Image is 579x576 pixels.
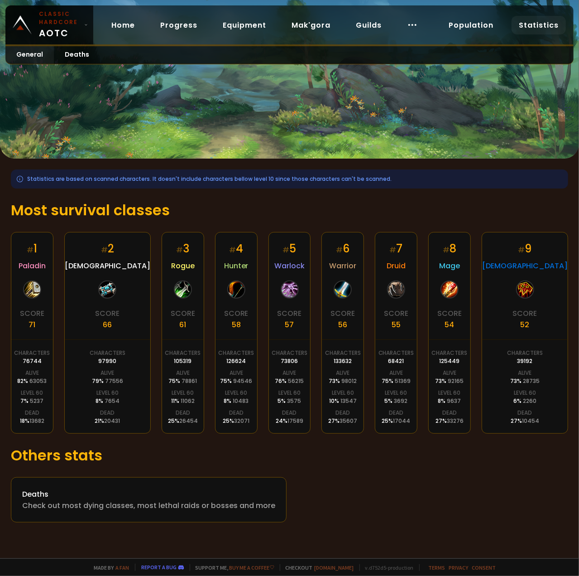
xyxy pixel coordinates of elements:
div: Characters [165,349,201,357]
div: 21 % [95,417,120,425]
span: Support me, [190,564,274,571]
div: Characters [14,349,50,357]
div: 5 [283,241,297,257]
span: Hunter [224,260,249,271]
div: 10 % [329,397,357,405]
a: Classic HardcoreAOTC [5,5,93,44]
div: Score [95,308,120,319]
div: 9 [518,241,532,257]
span: Paladin [19,260,46,271]
div: 76744 [23,357,42,365]
div: Level 60 [225,389,247,397]
div: 6 [336,241,349,257]
div: Deaths [22,489,275,500]
small: # [101,245,108,255]
div: 61 [179,319,186,330]
div: Dead [282,409,297,417]
div: 71 [29,319,35,330]
a: Consent [472,564,496,571]
span: Rogue [171,260,195,271]
span: AOTC [39,10,81,40]
div: Alive [389,369,403,377]
div: Alive [176,369,190,377]
div: Dead [100,409,115,417]
div: Score [330,308,355,319]
div: Characters [90,349,125,357]
div: Characters [325,349,361,357]
div: 5 % [278,397,301,405]
a: Guilds [349,16,389,34]
span: 11062 [181,397,195,405]
span: 10483 [233,397,249,405]
div: 18 % [20,417,44,425]
div: Alive [283,369,297,377]
small: Classic Hardcore [39,10,81,26]
div: 8 % [96,397,120,405]
div: Score [278,308,302,319]
a: Report a bug [142,564,177,571]
div: Characters [218,349,254,357]
div: Level 60 [385,389,407,397]
div: Score [20,308,44,319]
span: 3575 [287,397,301,405]
small: # [229,245,236,255]
div: Level 60 [332,389,354,397]
div: 73 % [435,377,464,385]
a: Privacy [449,564,469,571]
small: # [336,245,343,255]
div: 25 % [168,417,198,425]
div: 79 % [92,377,123,385]
div: 97990 [98,357,116,365]
span: 94546 [233,377,252,385]
span: 51369 [395,377,411,385]
span: 10454 [522,417,539,425]
span: 92165 [448,377,464,385]
div: Alive [518,369,532,377]
span: Mage [439,260,460,271]
span: 63053 [29,377,47,385]
a: General [5,46,54,64]
div: 75 % [220,377,252,385]
span: 17589 [287,417,303,425]
div: 75 % [382,377,411,385]
div: 66 [103,319,112,330]
span: 20431 [104,417,120,425]
span: 33276 [447,417,464,425]
div: 2 [101,241,114,257]
div: Level 60 [21,389,43,397]
div: Score [171,308,195,319]
a: Statistics [512,16,566,34]
span: 28735 [523,377,540,385]
span: 32071 [234,417,249,425]
small: # [283,245,290,255]
h1: Others stats [11,445,568,466]
span: v. d752d5 - production [359,564,414,571]
a: DeathsCheck out most dying classes, most lethal raids or bosses and more [11,477,287,523]
div: 82 % [17,377,47,385]
span: 56215 [288,377,304,385]
span: 78861 [182,377,197,385]
div: 27 % [511,417,539,425]
span: Druid [387,260,406,271]
div: 52 [521,319,530,330]
span: 98012 [341,377,357,385]
div: 8 % [224,397,249,405]
div: 125449 [440,357,460,365]
span: [DEMOGRAPHIC_DATA] [482,260,568,271]
a: Progress [153,16,205,34]
div: 1 [27,241,37,257]
span: 26454 [179,417,198,425]
div: 27 % [328,417,357,425]
div: 56 [338,319,347,330]
div: 11 % [171,397,195,405]
div: Characters [432,349,468,357]
div: Dead [442,409,457,417]
div: Alive [25,369,39,377]
span: Checkout [280,564,354,571]
div: 73 % [329,377,357,385]
span: 7654 [105,397,120,405]
div: Level 60 [278,389,301,397]
div: Level 60 [439,389,461,397]
div: 8 % [438,397,461,405]
div: Dead [176,409,190,417]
